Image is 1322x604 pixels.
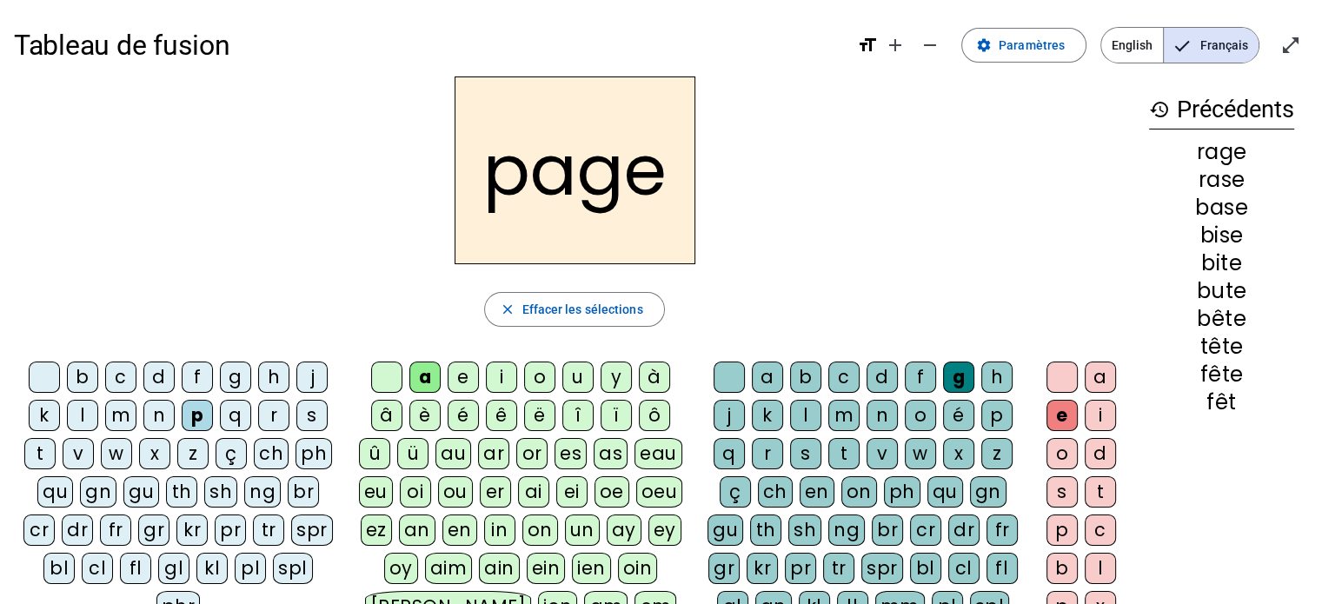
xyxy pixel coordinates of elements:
[258,400,289,431] div: r
[1164,28,1259,63] span: Français
[384,553,418,584] div: oy
[785,553,816,584] div: pr
[714,400,745,431] div: j
[618,553,658,584] div: oin
[397,438,428,469] div: ü
[828,400,860,431] div: m
[884,476,920,508] div: ph
[708,553,740,584] div: gr
[521,299,642,320] span: Effacer les sélections
[43,553,75,584] div: bl
[435,438,471,469] div: au
[905,362,936,393] div: f
[182,362,213,393] div: f
[120,553,151,584] div: fl
[399,514,435,546] div: an
[1046,438,1078,469] div: o
[1149,364,1294,385] div: fête
[80,476,116,508] div: gn
[1100,27,1259,63] mat-button-toggle-group: Language selection
[182,400,213,431] div: p
[823,553,854,584] div: tr
[288,476,319,508] div: br
[920,35,940,56] mat-icon: remove
[1149,281,1294,302] div: bute
[872,514,903,546] div: br
[37,476,73,508] div: qu
[1280,35,1301,56] mat-icon: open_in_full
[999,35,1065,56] span: Paramètres
[235,553,266,584] div: pl
[484,292,664,327] button: Effacer les sélections
[291,514,333,546] div: spr
[361,514,392,546] div: ez
[976,37,992,53] mat-icon: settings
[63,438,94,469] div: v
[1149,392,1294,413] div: fêt
[758,476,793,508] div: ch
[409,362,441,393] div: a
[143,400,175,431] div: n
[943,400,974,431] div: é
[254,438,289,469] div: ch
[216,438,247,469] div: ç
[905,438,936,469] div: w
[1046,476,1078,508] div: s
[1149,90,1294,129] h3: Précédents
[524,400,555,431] div: ë
[987,514,1018,546] div: fr
[562,362,594,393] div: u
[258,362,289,393] div: h
[752,362,783,393] div: a
[1149,336,1294,357] div: tête
[138,514,169,546] div: gr
[828,362,860,393] div: c
[1149,142,1294,163] div: rage
[639,362,670,393] div: à
[867,400,898,431] div: n
[981,438,1013,469] div: z
[101,438,132,469] div: w
[562,400,594,431] div: î
[565,514,600,546] div: un
[123,476,159,508] div: gu
[177,438,209,469] div: z
[841,476,877,508] div: on
[273,553,313,584] div: spl
[1085,438,1116,469] div: d
[204,476,237,508] div: sh
[448,400,479,431] div: é
[828,438,860,469] div: t
[400,476,431,508] div: oi
[1046,400,1078,431] div: e
[555,438,587,469] div: es
[867,362,898,393] div: d
[371,400,402,431] div: â
[752,400,783,431] div: k
[708,514,743,546] div: gu
[296,362,328,393] div: j
[486,400,517,431] div: ê
[67,362,98,393] div: b
[556,476,588,508] div: ei
[296,400,328,431] div: s
[29,400,60,431] div: k
[987,553,1018,584] div: fl
[594,438,628,469] div: as
[143,362,175,393] div: d
[910,553,941,584] div: bl
[62,514,93,546] div: dr
[359,438,390,469] div: û
[648,514,681,546] div: ey
[442,514,477,546] div: en
[479,553,520,584] div: ain
[1085,553,1116,584] div: l
[67,400,98,431] div: l
[750,514,781,546] div: th
[1085,400,1116,431] div: i
[788,514,821,546] div: sh
[524,362,555,393] div: o
[359,476,393,508] div: eu
[14,17,843,73] h1: Tableau de fusion
[639,400,670,431] div: ô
